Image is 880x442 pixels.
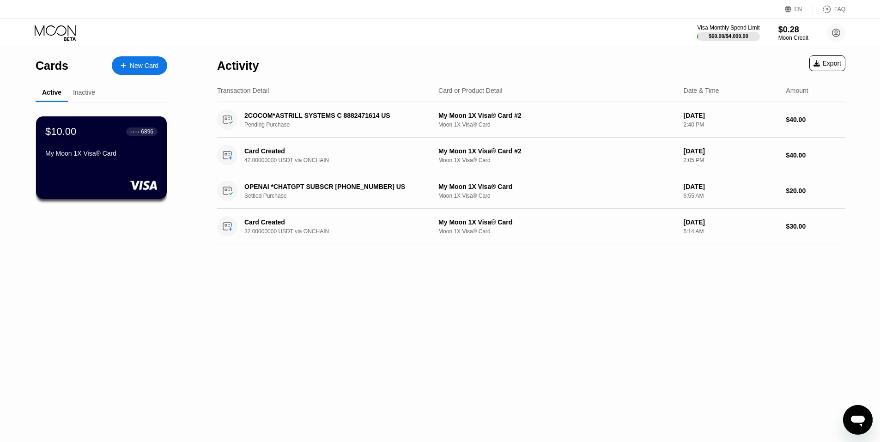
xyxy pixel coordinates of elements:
div: Cards [36,59,68,73]
div: 32.00000000 USDT via ONCHAIN [244,228,437,235]
div: 5:14 AM [684,228,779,235]
div: 2COCOM*ASTRILL SYSTEMS C 8882471614 USPending PurchaseMy Moon 1X Visa® Card #2Moon 1X Visa® Card[... [217,102,845,138]
div: $10.00● ● ● ●6896My Moon 1X Visa® Card [36,116,167,199]
div: Active [42,89,61,96]
div: EN [785,5,813,14]
div: 2:40 PM [684,121,779,128]
div: EN [795,6,802,12]
div: Card Created32.00000000 USDT via ONCHAINMy Moon 1X Visa® CardMoon 1X Visa® Card[DATE]5:14 AM$30.00 [217,209,845,244]
div: 2:05 PM [684,157,779,163]
div: $20.00 [786,187,845,194]
div: $40.00 [786,151,845,159]
div: 42.00000000 USDT via ONCHAIN [244,157,437,163]
div: 6896 [141,128,153,135]
div: 6:55 AM [684,193,779,199]
div: Visa Monthly Spend Limit$60.00/$4,000.00 [697,24,759,41]
div: Inactive [73,89,95,96]
div: Card or Product Detail [438,87,503,94]
div: Moon 1X Visa® Card [438,228,676,235]
div: Export [809,55,845,71]
iframe: Button to launch messaging window [843,405,873,435]
div: [DATE] [684,183,779,190]
div: Moon Credit [778,35,808,41]
div: OPENAI *CHATGPT SUBSCR [PHONE_NUMBER] USSettled PurchaseMy Moon 1X Visa® CardMoon 1X Visa® Card[D... [217,173,845,209]
div: Pending Purchase [244,121,437,128]
div: [DATE] [684,218,779,226]
div: Card Created [244,218,424,226]
div: [DATE] [684,147,779,155]
div: Settled Purchase [244,193,437,199]
div: $60.00 / $4,000.00 [709,33,748,39]
div: $30.00 [786,223,845,230]
div: Card Created [244,147,424,155]
div: My Moon 1X Visa® Card [438,218,676,226]
div: FAQ [813,5,845,14]
div: $10.00 [45,126,76,138]
div: My Moon 1X Visa® Card [45,150,158,157]
div: $0.28Moon Credit [778,25,808,41]
div: Transaction Detail [217,87,269,94]
div: Export [813,60,841,67]
div: My Moon 1X Visa® Card #2 [438,147,676,155]
div: Moon 1X Visa® Card [438,157,676,163]
div: Amount [786,87,808,94]
div: $0.28 [778,25,808,35]
div: My Moon 1X Visa® Card #2 [438,112,676,119]
div: New Card [130,62,158,70]
div: Card Created42.00000000 USDT via ONCHAINMy Moon 1X Visa® Card #2Moon 1X Visa® Card[DATE]2:05 PM$4... [217,138,845,173]
div: New Card [112,56,167,75]
div: Activity [217,59,259,73]
div: My Moon 1X Visa® Card [438,183,676,190]
div: ● ● ● ● [130,130,140,133]
div: Moon 1X Visa® Card [438,193,676,199]
div: Visa Monthly Spend Limit [697,24,759,31]
div: OPENAI *CHATGPT SUBSCR [PHONE_NUMBER] US [244,183,424,190]
div: $40.00 [786,116,845,123]
div: Moon 1X Visa® Card [438,121,676,128]
div: 2COCOM*ASTRILL SYSTEMS C 8882471614 US [244,112,424,119]
div: FAQ [834,6,845,12]
div: [DATE] [684,112,779,119]
div: Date & Time [684,87,719,94]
